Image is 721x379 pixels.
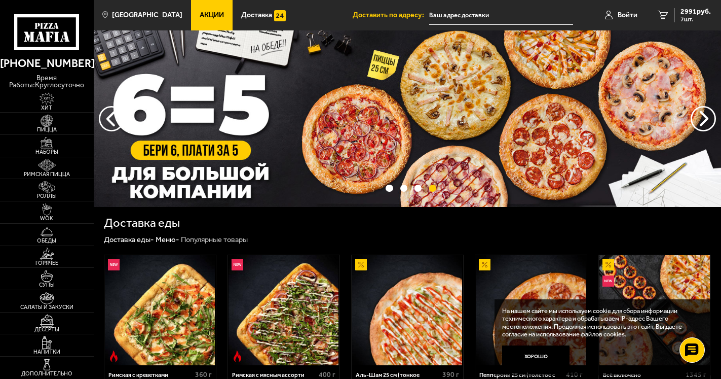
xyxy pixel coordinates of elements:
[195,370,212,379] span: 360 г
[200,12,224,19] span: Акции
[429,185,436,192] button: точки переключения
[355,259,366,270] img: Акционный
[232,351,243,362] img: Острое блюдо
[386,185,393,192] button: точки переключения
[599,255,710,365] a: АкционныйНовинкаВсё включено
[442,370,459,379] span: 390 г
[108,371,193,378] div: Римская с креветками
[104,255,216,365] a: НовинкаОстрое блюдоРимская с креветками
[156,235,179,244] a: Меню-
[599,255,709,365] img: Всё включено
[274,10,285,21] img: 15daf4d41897b9f0e9f617042186c801.svg
[232,259,243,270] img: Новинка
[229,255,338,365] img: Римская с мясным ассорти
[618,12,637,19] span: Войти
[112,12,182,19] span: [GEOGRAPHIC_DATA]
[352,255,463,365] a: АкционныйАль-Шам 25 см (тонкое тесто)
[108,351,119,362] img: Острое блюдо
[414,185,422,192] button: точки переключения
[241,12,272,19] span: Доставка
[104,217,180,229] h1: Доставка еды
[232,371,316,378] div: Римская с мясным ассорти
[475,255,587,365] a: АкционныйПепперони 25 см (толстое с сыром)
[429,6,574,25] input: Ваш адрес доставки
[99,106,124,131] button: следующий
[319,370,335,379] span: 400 г
[181,235,248,245] div: Популярные товары
[691,106,716,131] button: предыдущий
[352,255,462,365] img: Аль-Шам 25 см (тонкое тесто)
[476,255,586,365] img: Пепперони 25 см (толстое с сыром)
[108,259,119,270] img: Новинка
[680,8,711,15] span: 2991 руб.
[502,346,570,368] button: Хорошо
[602,275,614,287] img: Новинка
[400,185,407,192] button: точки переключения
[353,12,429,19] span: Доставить по адресу:
[228,255,339,365] a: НовинкаОстрое блюдоРимская с мясным ассорти
[104,235,154,244] a: Доставка еды-
[105,255,215,365] img: Римская с креветками
[680,16,711,22] span: 7 шт.
[479,259,490,270] img: Акционный
[502,307,697,338] p: На нашем сайте мы используем cookie для сбора информации технического характера и обрабатываем IP...
[602,259,614,270] img: Акционный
